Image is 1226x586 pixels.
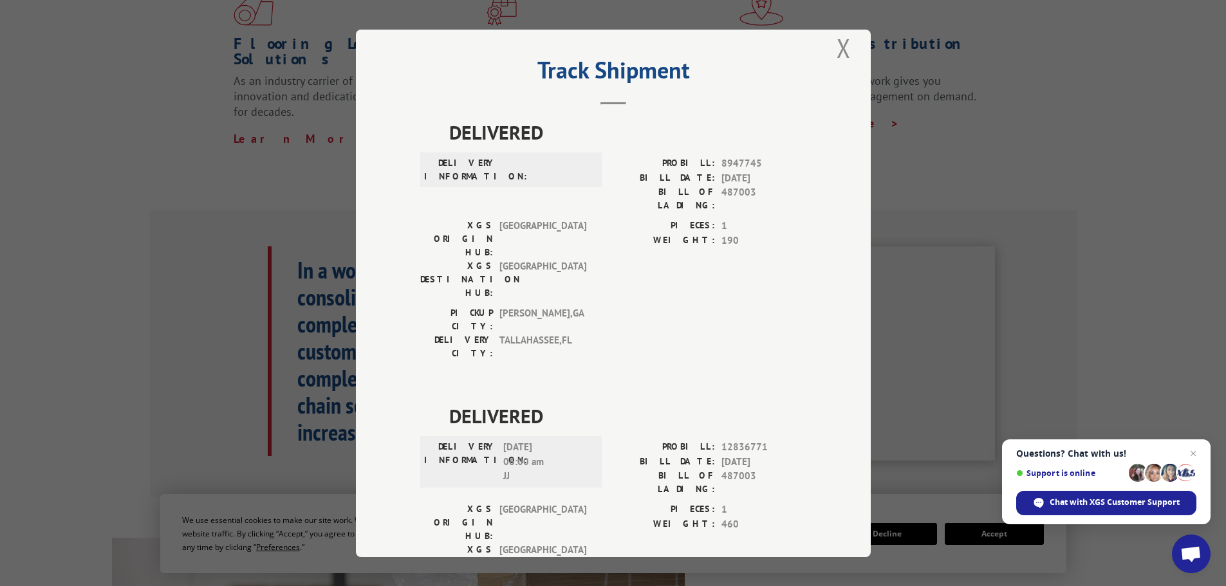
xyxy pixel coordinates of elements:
span: Support is online [1016,468,1124,478]
span: [DATE] 06:00 am JJ [503,440,590,484]
span: [GEOGRAPHIC_DATA] [499,502,586,543]
span: 190 [721,233,806,248]
span: [GEOGRAPHIC_DATA] [499,259,586,300]
label: XGS DESTINATION HUB: [420,259,493,300]
span: [GEOGRAPHIC_DATA] [499,543,586,583]
span: TALLAHASSEE , FL [499,333,586,360]
label: BILL OF LADING: [613,469,715,496]
span: 1 [721,219,806,233]
button: Close modal [833,30,855,66]
span: [DATE] [721,454,806,469]
label: XGS ORIGIN HUB: [420,219,493,259]
label: BILL DATE: [613,454,715,469]
label: BILL OF LADING: [613,185,715,212]
span: 8947745 [721,156,806,171]
label: DELIVERY INFORMATION: [424,440,497,484]
h2: Track Shipment [420,61,806,86]
span: 1 [721,502,806,517]
span: [DATE] [721,170,806,185]
label: DELIVERY CITY: [420,333,493,360]
span: 12836771 [721,440,806,455]
span: Chat with XGS Customer Support [1016,491,1196,515]
span: Questions? Chat with us! [1016,448,1196,459]
label: PROBILL: [613,156,715,171]
label: PICKUP CITY: [420,306,493,333]
label: WEIGHT: [613,517,715,531]
span: 460 [721,517,806,531]
a: Open chat [1172,535,1211,573]
span: DELIVERED [449,118,806,147]
label: XGS DESTINATION HUB: [420,543,493,583]
label: PIECES: [613,219,715,233]
span: [GEOGRAPHIC_DATA] [499,219,586,259]
span: 487003 [721,469,806,496]
label: DELIVERY INFORMATION: [424,156,497,183]
label: BILL DATE: [613,170,715,185]
span: DELIVERED [449,401,806,430]
label: XGS ORIGIN HUB: [420,502,493,543]
span: [PERSON_NAME] , GA [499,306,586,333]
span: 487003 [721,185,806,212]
label: WEIGHT: [613,233,715,248]
label: PIECES: [613,502,715,517]
label: PROBILL: [613,440,715,455]
span: Chat with XGS Customer Support [1050,497,1180,508]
